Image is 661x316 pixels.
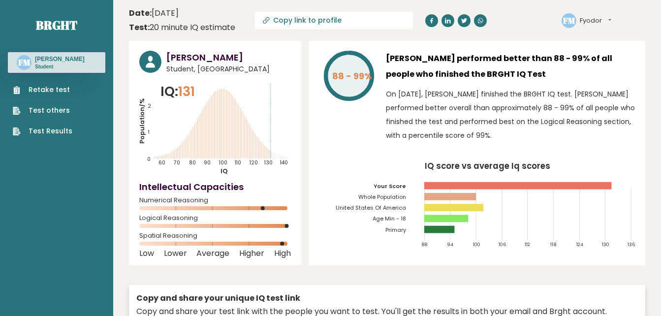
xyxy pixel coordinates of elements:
tspan: Whole Population [358,193,406,201]
tspan: 118 [550,241,556,248]
tspan: 130 [264,159,273,166]
tspan: 124 [576,241,583,248]
tspan: 140 [280,159,287,166]
tspan: 110 [235,159,241,166]
tspan: Your Score [374,182,406,190]
p: IQ: [160,82,195,101]
a: Retake test [13,85,72,95]
text: FM [18,57,31,68]
a: Test others [13,105,72,116]
span: Low [139,252,154,255]
tspan: 80 [189,159,196,166]
span: Student, [GEOGRAPHIC_DATA] [166,64,291,74]
p: On [DATE], [PERSON_NAME] finished the BRGHT IQ test. [PERSON_NAME] performed better overall than ... [386,87,635,142]
span: Average [196,252,229,255]
tspan: Age Min - 18 [373,215,406,223]
tspan: IQ score vs average Iq scores [425,160,550,172]
tspan: Primary [385,226,407,234]
tspan: 70 [174,159,180,166]
span: Logical Reasoning [139,216,291,220]
span: Numerical Reasoning [139,198,291,202]
div: Copy and share your unique IQ test link [136,292,638,304]
div: 20 minute IQ estimate [129,22,235,33]
tspan: 100 [472,241,480,248]
tspan: 136 [628,241,635,248]
time: [DATE] [129,7,179,19]
tspan: 90 [204,159,211,166]
text: FM [563,14,575,26]
tspan: 88 - 99% [332,70,372,82]
tspan: 0 [147,155,151,162]
span: High [274,252,291,255]
tspan: 60 [158,159,165,166]
span: Spatial Reasoning [139,234,291,238]
span: Lower [164,252,187,255]
span: Higher [239,252,264,255]
b: Test: [129,22,150,33]
tspan: 88 [421,241,427,248]
a: Brght [36,17,77,33]
tspan: 2 [148,102,151,110]
button: Fyodor [580,16,611,26]
h3: [PERSON_NAME] performed better than 88 - 99% of all people who finished the BRGHT IQ Test [386,51,635,82]
tspan: Population/% [138,98,146,144]
a: Test Results [13,126,72,136]
tspan: 112 [524,241,530,248]
tspan: 106 [499,241,506,248]
h4: Intellectual Capacities [139,180,291,193]
tspan: United States Of America [336,204,406,212]
span: 131 [178,82,195,100]
tspan: 120 [250,159,258,166]
tspan: 130 [602,241,609,248]
b: Date: [129,7,152,19]
tspan: IQ [220,166,227,175]
h3: [PERSON_NAME] [166,51,291,64]
p: Student [35,63,85,70]
tspan: 1 [148,128,150,136]
tspan: 100 [219,159,227,166]
tspan: 94 [447,241,453,248]
h3: [PERSON_NAME] [35,55,85,63]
